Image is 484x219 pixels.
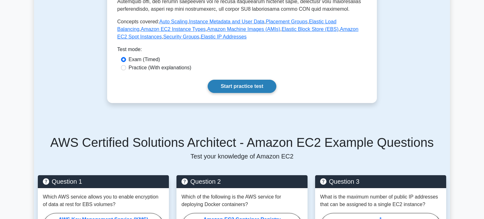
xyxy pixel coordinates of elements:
[43,178,164,185] h5: Question 1
[208,80,276,93] a: Start practice test
[207,26,280,32] a: Amazon Machine Images (AMIs)
[163,34,199,39] a: Security Groups
[320,178,441,185] h5: Question 3
[129,56,160,63] label: Exam (Timed)
[189,19,264,24] a: Instance Metadata and User Data
[159,19,187,24] a: Auto Scaling
[43,193,164,208] p: Which AWS service allows you to enable encryption of data at rest for EBS volumes?
[117,18,367,41] p: Concepts covered: , , , , , , , , ,
[181,178,302,185] h5: Question 2
[117,46,367,56] div: Test mode:
[38,135,446,150] h5: AWS Certified Solutions Architect - Amazon EC2 Example Questions
[320,193,441,208] p: What is the maximum number of public IP addresses that can be assigned to a single EC2 instance?
[129,64,191,72] label: Practice (With explanations)
[282,26,339,32] a: Elastic Block Store (EBS)
[141,26,206,32] a: Amazon EC2 Instance Types
[266,19,308,24] a: Placement Groups
[201,34,247,39] a: Elastic IP Addresses
[181,193,302,208] p: Which of the following is the AWS service for deploying Docker containers?
[38,153,446,160] p: Test your knowledge of Amazon EC2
